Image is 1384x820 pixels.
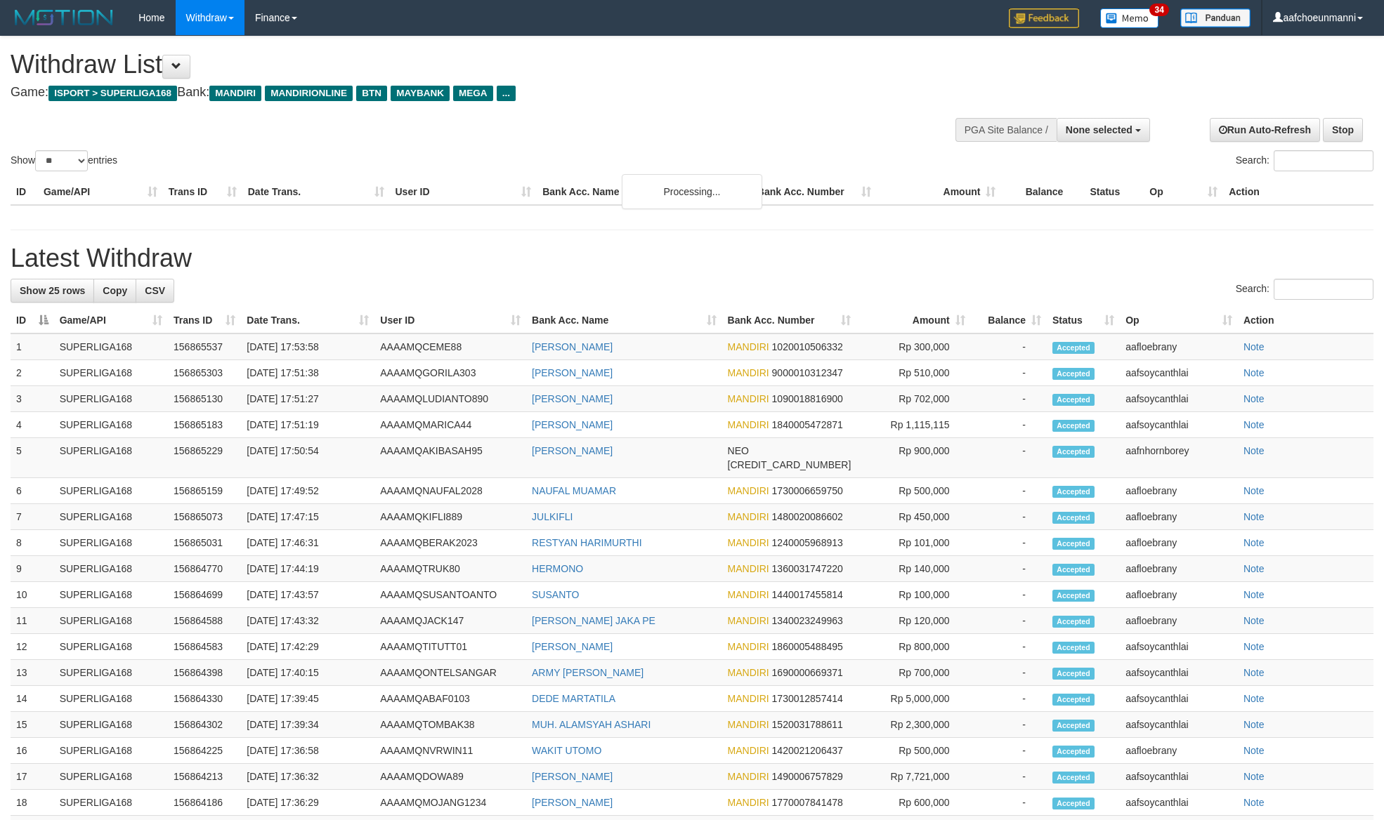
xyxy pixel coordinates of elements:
span: MAYBANK [391,86,450,101]
span: MANDIRI [728,589,769,600]
td: SUPERLIGA168 [54,360,168,386]
td: [DATE] 17:43:57 [241,582,374,608]
td: - [971,660,1047,686]
a: HERMONO [532,563,583,574]
td: Rp 600,000 [856,790,970,816]
td: [DATE] 17:51:27 [241,386,374,412]
a: [PERSON_NAME] [532,367,613,378]
a: [PERSON_NAME] [532,771,613,782]
span: MANDIRI [728,641,769,652]
td: AAAAMQNAUFAL2028 [374,478,526,504]
td: Rp 101,000 [856,530,970,556]
td: 3 [11,386,54,412]
span: Copy 1360031747220 to clipboard [772,563,843,574]
label: Show entries [11,150,117,171]
td: Rp 1,115,115 [856,412,970,438]
span: Copy 1860005488495 to clipboard [772,641,843,652]
td: SUPERLIGA168 [54,660,168,686]
th: ID: activate to sort column descending [11,307,54,333]
th: User ID [390,179,537,205]
td: - [971,360,1047,386]
td: SUPERLIGA168 [54,530,168,556]
span: MANDIRI [728,537,769,548]
input: Search: [1274,150,1373,171]
td: AAAAMQABAF0103 [374,686,526,712]
a: JULKIFLI [532,511,573,522]
td: [DATE] 17:50:54 [241,438,374,478]
td: AAAAMQLUDIANTO890 [374,386,526,412]
td: AAAAMQTOMBAK38 [374,712,526,738]
span: Copy 1340023249963 to clipboard [772,615,843,626]
th: Amount: activate to sort column ascending [856,307,970,333]
span: MANDIRI [728,419,769,430]
span: MANDIRI [728,745,769,756]
td: aafloebrany [1120,478,1238,504]
td: [DATE] 17:43:32 [241,608,374,634]
td: aafloebrany [1120,504,1238,530]
span: None selected [1066,124,1132,135]
span: MANDIRI [728,485,769,496]
th: Bank Acc. Number [752,179,877,205]
img: Feedback.jpg [1009,8,1079,28]
td: 6 [11,478,54,504]
td: - [971,504,1047,530]
th: ID [11,179,38,205]
a: Note [1243,367,1265,378]
span: MANDIRI [728,771,769,782]
a: Note [1243,719,1265,730]
div: Processing... [622,174,762,209]
td: aafsoycanthlai [1120,634,1238,660]
td: aafsoycanthlai [1120,660,1238,686]
td: Rp 702,000 [856,386,970,412]
span: Accepted [1052,668,1095,680]
th: Bank Acc. Name: activate to sort column ascending [526,307,722,333]
td: AAAAMQMOJANG1234 [374,790,526,816]
td: aafsoycanthlai [1120,412,1238,438]
img: MOTION_logo.png [11,7,117,28]
span: MANDIRI [728,393,769,404]
a: Stop [1323,118,1363,142]
td: - [971,738,1047,764]
h4: Game: Bank: [11,86,908,100]
span: Copy [103,285,127,296]
td: AAAAMQMARICA44 [374,412,526,438]
td: 156864330 [168,686,241,712]
th: Date Trans.: activate to sort column ascending [241,307,374,333]
td: SUPERLIGA168 [54,504,168,530]
td: 156865159 [168,478,241,504]
th: Bank Acc. Number: activate to sort column ascending [722,307,857,333]
td: SUPERLIGA168 [54,634,168,660]
a: CSV [136,279,174,303]
td: 156864213 [168,764,241,790]
td: Rp 510,000 [856,360,970,386]
td: - [971,333,1047,360]
td: 156864225 [168,738,241,764]
td: [DATE] 17:36:29 [241,790,374,816]
th: Date Trans. [242,179,390,205]
span: Accepted [1052,446,1095,458]
th: Op [1144,179,1223,205]
span: Copy 5859459297850900 to clipboard [728,459,851,470]
span: Copy 1730006659750 to clipboard [772,485,843,496]
span: Copy 1480020086602 to clipboard [772,511,843,522]
td: [DATE] 17:39:34 [241,712,374,738]
span: MANDIRI [209,86,261,101]
td: Rp 140,000 [856,556,970,582]
span: MANDIRIONLINE [265,86,353,101]
td: Rp 100,000 [856,582,970,608]
td: SUPERLIGA168 [54,738,168,764]
td: AAAAMQONTELSANGAR [374,660,526,686]
td: - [971,556,1047,582]
span: MANDIRI [728,719,769,730]
a: [PERSON_NAME] JAKA PE [532,615,655,626]
th: Balance: activate to sort column ascending [971,307,1047,333]
a: [PERSON_NAME] [532,341,613,352]
td: 156865130 [168,386,241,412]
td: - [971,582,1047,608]
a: Note [1243,341,1265,352]
td: [DATE] 17:36:58 [241,738,374,764]
span: Copy 9000010312347 to clipboard [772,367,843,378]
td: - [971,764,1047,790]
td: - [971,412,1047,438]
span: Accepted [1052,616,1095,628]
